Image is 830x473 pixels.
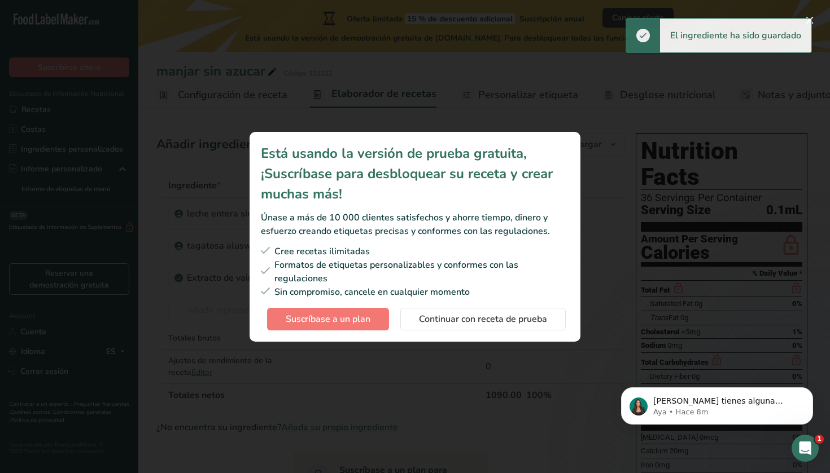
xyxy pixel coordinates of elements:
button: Continuar con receta de prueba [400,308,566,330]
div: Está usando la versión de prueba gratuita, ¡Suscríbase para desbloquear su receta y crear muchas ... [261,143,569,204]
span: 1 [815,435,824,444]
div: El ingrediente ha sido guardado [660,19,811,52]
div: Cree recetas ilimitadas [261,245,569,258]
div: Formatos de etiquetas personalizables y conformes con las regulaciones [261,258,569,285]
iframe: Intercom notifications mensaje [604,364,830,443]
button: Suscríbase a un plan [267,308,389,330]
div: Sin compromiso, cancele en cualquier momento [261,285,569,299]
iframe: Intercom live chat [792,435,819,462]
div: Únase a más de 10 000 clientes satisfechos y ahorre tiempo, dinero y esfuerzo creando etiquetas p... [261,211,569,238]
span: Suscríbase a un plan [286,312,370,326]
span: Continuar con receta de prueba [419,312,547,326]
